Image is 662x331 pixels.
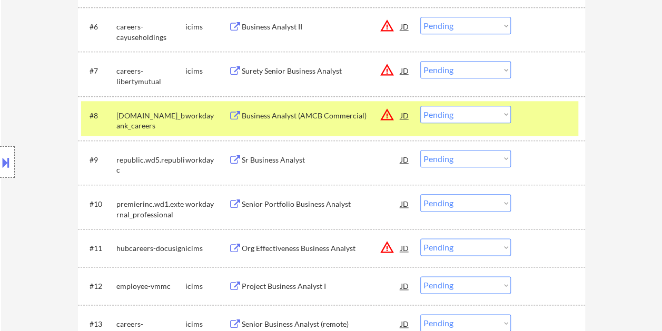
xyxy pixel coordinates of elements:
[185,66,229,76] div: icims
[400,106,410,125] div: JD
[380,107,394,122] button: warning_amber
[380,18,394,33] button: warning_amber
[380,63,394,77] button: warning_amber
[242,66,401,76] div: Surety Senior Business Analyst
[400,276,410,295] div: JD
[242,22,401,32] div: Business Analyst II
[90,22,108,32] div: #6
[242,111,401,121] div: Business Analyst (AMCB Commercial)
[400,61,410,80] div: JD
[185,199,229,209] div: workday
[400,238,410,257] div: JD
[242,199,401,209] div: Senior Portfolio Business Analyst
[185,22,229,32] div: icims
[400,194,410,213] div: JD
[185,155,229,165] div: workday
[242,319,401,329] div: Senior Business Analyst (remote)
[90,319,108,329] div: #13
[380,240,394,255] button: warning_amber
[400,150,410,169] div: JD
[185,111,229,121] div: workday
[242,155,401,165] div: Sr Business Analyst
[116,281,185,292] div: employee-vmmc
[90,281,108,292] div: #12
[242,243,401,254] div: Org Effectiveness Business Analyst
[400,17,410,36] div: JD
[116,22,185,42] div: careers-cayuseholdings
[185,319,229,329] div: icims
[242,281,401,292] div: Project Business Analyst I
[185,281,229,292] div: icims
[185,243,229,254] div: icims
